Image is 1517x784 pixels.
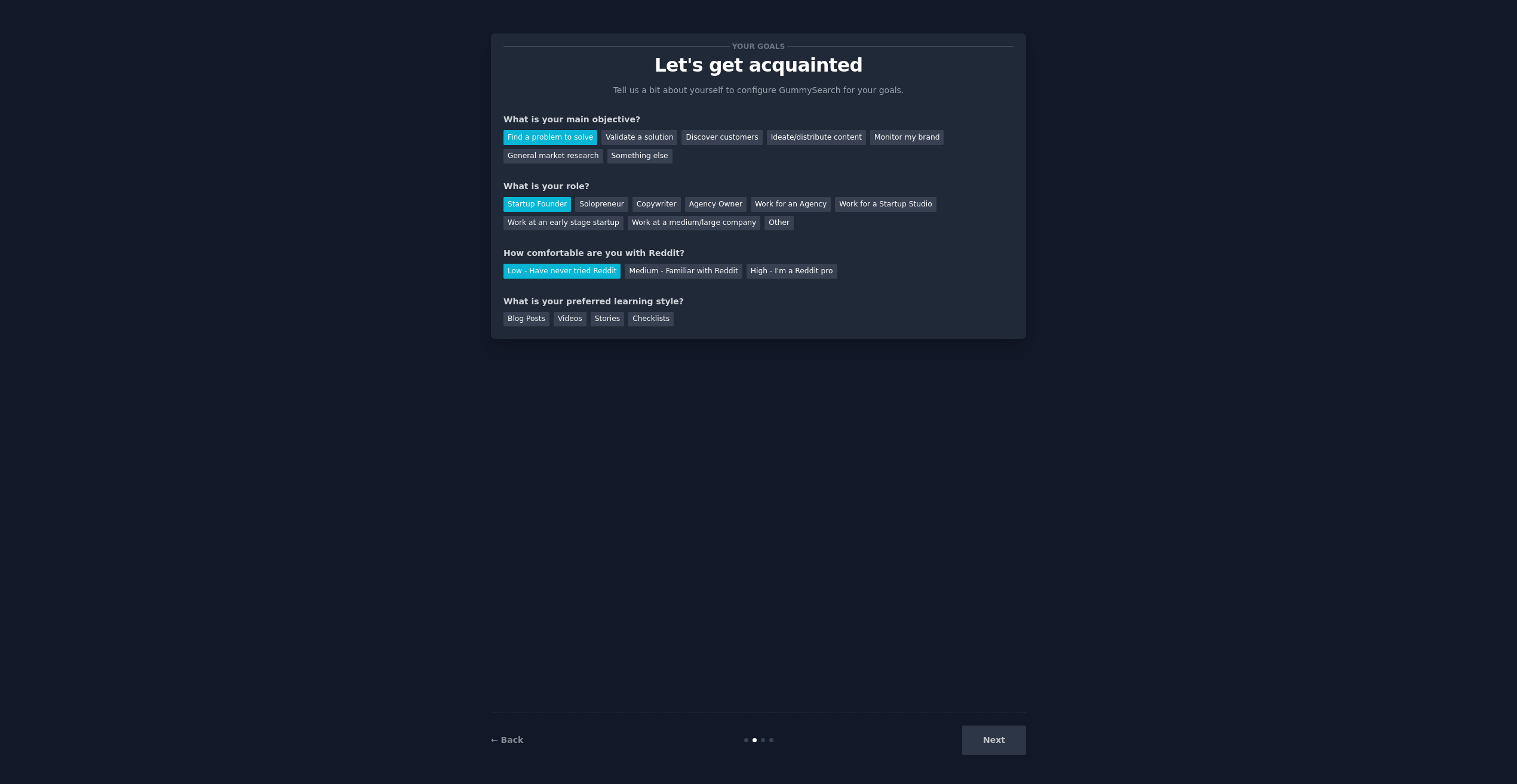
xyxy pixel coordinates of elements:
[503,247,1014,260] div: How comfortable are you with Reddit?
[601,130,677,145] div: Validate a solution
[747,264,837,279] div: High - I'm a Reddit pro
[625,264,742,279] div: Medium - Familiar with Reddit
[681,130,762,145] div: Discover customers
[628,312,674,327] div: Checklists
[503,264,621,279] div: Low - Have never tried Reddit
[608,84,909,97] p: Tell us a bit about yourself to configure GummySearch for your goals.
[503,295,1014,308] div: What is your preferred learning style?
[628,216,760,231] div: Work at a medium/large company
[503,216,624,231] div: Work at an early stage startup
[503,197,571,212] div: Startup Founder
[767,130,866,145] div: Ideate/distribute content
[554,312,586,327] div: Videos
[730,40,787,53] span: Your goals
[503,130,597,145] div: Find a problem to solve
[575,197,628,212] div: Solopreneur
[591,312,624,327] div: Stories
[835,197,936,212] div: Work for a Startup Studio
[503,113,1014,126] div: What is your main objective?
[503,149,603,164] div: General market research
[491,735,523,745] a: ← Back
[870,130,944,145] div: Monitor my brand
[764,216,794,231] div: Other
[503,55,1014,76] p: Let's get acquainted
[607,149,672,164] div: Something else
[503,312,549,327] div: Blog Posts
[503,180,1014,193] div: What is your role?
[751,197,831,212] div: Work for an Agency
[632,197,681,212] div: Copywriter
[685,197,747,212] div: Agency Owner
